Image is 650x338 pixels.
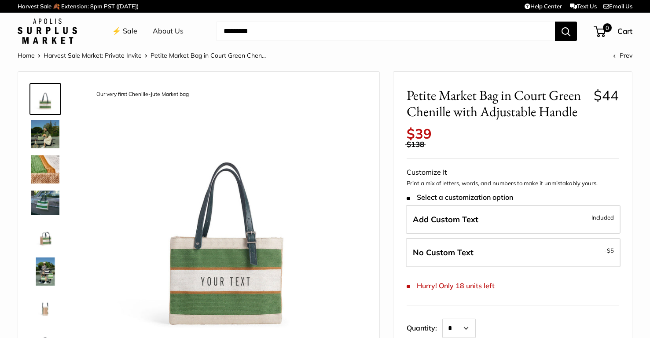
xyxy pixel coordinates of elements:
[525,3,562,10] a: Help Center
[607,247,614,254] span: $5
[31,222,59,250] img: Petite Market Bag in Court Green Chenille with Adjustable Handle
[407,140,424,149] span: $138
[407,125,432,142] span: $39
[407,193,513,202] span: Select a customization option
[18,18,77,44] img: Apolis: Surplus Market
[555,22,577,41] button: Search
[604,245,614,256] span: -
[31,257,59,286] img: Petite Market Bag in Court Green Chenille with Adjustable Handle
[413,214,478,224] span: Add Custom Text
[31,155,59,184] img: description_A close up of our first Chenille Jute Market Bag
[29,83,61,115] a: description_Our very first Chenille-Jute Market bag
[603,3,632,10] a: Email Us
[29,118,61,150] a: description_Adjustable Handles for whatever mood you are in
[613,51,632,59] a: Prev
[407,87,587,120] span: Petite Market Bag in Court Green Chenille with Adjustable Handle
[591,212,614,223] span: Included
[18,51,35,59] a: Home
[31,120,59,148] img: description_Adjustable Handles for whatever mood you are in
[570,3,597,10] a: Text Us
[406,238,621,267] label: Leave Blank
[18,50,266,61] nav: Breadcrumb
[603,23,612,32] span: 0
[31,191,59,215] img: description_Part of our original Chenille Collection
[29,189,61,217] a: description_Part of our original Chenille Collection
[29,291,61,323] a: Petite Market Bag in Court Green Chenille with Adjustable Handle
[31,85,59,113] img: description_Our very first Chenille-Jute Market bag
[29,220,61,252] a: Petite Market Bag in Court Green Chenille with Adjustable Handle
[217,22,555,41] input: Search...
[594,87,619,104] span: $44
[29,154,61,185] a: description_A close up of our first Chenille Jute Market Bag
[617,26,632,36] span: Cart
[44,51,142,59] a: Harvest Sale Market: Private Invite
[29,256,61,287] a: Petite Market Bag in Court Green Chenille with Adjustable Handle
[406,205,621,234] label: Add Custom Text
[595,24,632,38] a: 0 Cart
[112,25,137,38] a: ⚡️ Sale
[413,247,474,257] span: No Custom Text
[153,25,184,38] a: About Us
[92,88,193,100] div: Our very first Chenille-Jute Market bag
[407,282,494,290] span: Hurry! Only 18 units left
[151,51,266,59] span: Petite Market Bag in Court Green Chen...
[407,179,619,188] p: Print a mix of letters, words, and numbers to make it unmistakably yours.
[407,316,442,338] label: Quantity:
[31,293,59,321] img: Petite Market Bag in Court Green Chenille with Adjustable Handle
[407,166,619,179] div: Customize It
